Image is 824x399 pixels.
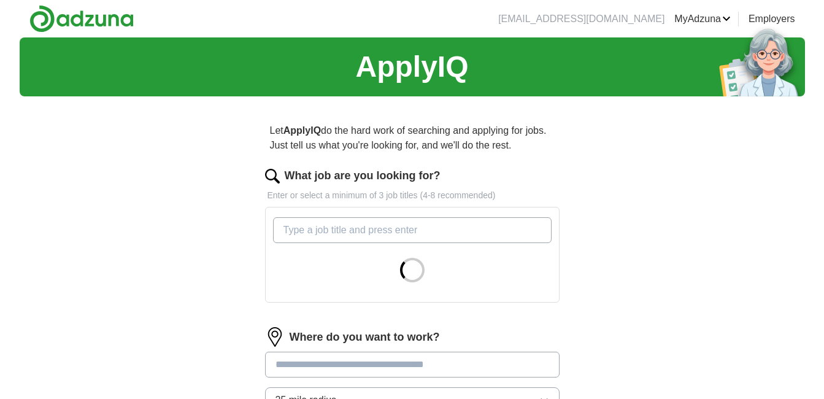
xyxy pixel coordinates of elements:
[29,5,134,33] img: Adzuna logo
[265,118,560,158] p: Let do the hard work of searching and applying for jobs. Just tell us what you're looking for, an...
[265,327,285,347] img: location.png
[273,217,552,243] input: Type a job title and press enter
[283,125,321,136] strong: ApplyIQ
[749,12,795,26] a: Employers
[674,12,731,26] a: MyAdzuna
[265,169,280,184] img: search.png
[265,189,560,202] p: Enter or select a minimum of 3 job titles (4-8 recommended)
[498,12,664,26] li: [EMAIL_ADDRESS][DOMAIN_NAME]
[355,45,468,89] h1: ApplyIQ
[290,329,440,346] label: Where do you want to work?
[285,168,441,184] label: What job are you looking for?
